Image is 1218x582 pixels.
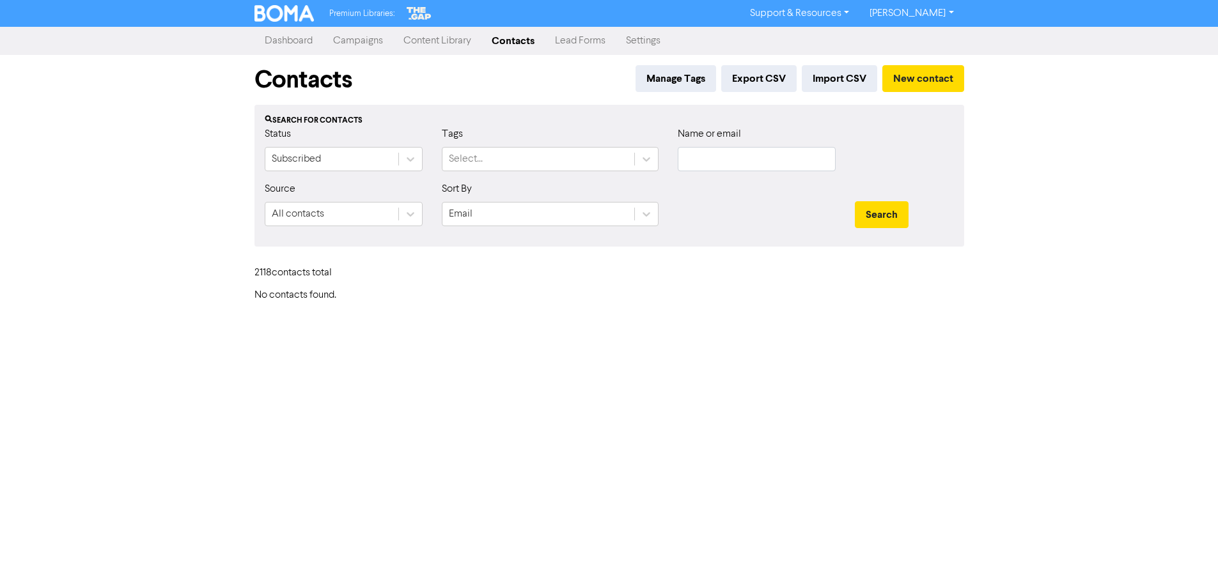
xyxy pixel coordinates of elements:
div: Email [449,206,472,222]
iframe: Chat Widget [1154,521,1218,582]
div: Search for contacts [265,115,954,126]
label: Name or email [678,126,741,142]
button: Search [855,201,909,228]
label: Source [265,181,295,197]
h1: Contacts [254,65,352,95]
img: BOMA Logo [254,5,315,22]
img: The Gap [405,5,433,22]
a: Content Library [393,28,481,54]
label: Sort By [442,181,472,197]
div: Subscribed [272,151,321,167]
a: Dashboard [254,28,323,54]
span: Premium Libraries: [329,10,394,18]
h6: No contacts found. [254,289,964,302]
label: Status [265,126,291,142]
a: [PERSON_NAME] [859,3,964,24]
button: New contact [882,65,964,92]
label: Tags [442,126,463,142]
div: All contacts [272,206,324,222]
button: Manage Tags [636,65,716,92]
a: Campaigns [323,28,393,54]
h6: 2118 contact s total [254,267,357,279]
button: Import CSV [802,65,877,92]
a: Settings [616,28,671,54]
button: Export CSV [721,65,797,92]
div: Select... [449,151,483,167]
a: Support & Resources [740,3,859,24]
a: Lead Forms [545,28,616,54]
a: Contacts [481,28,545,54]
